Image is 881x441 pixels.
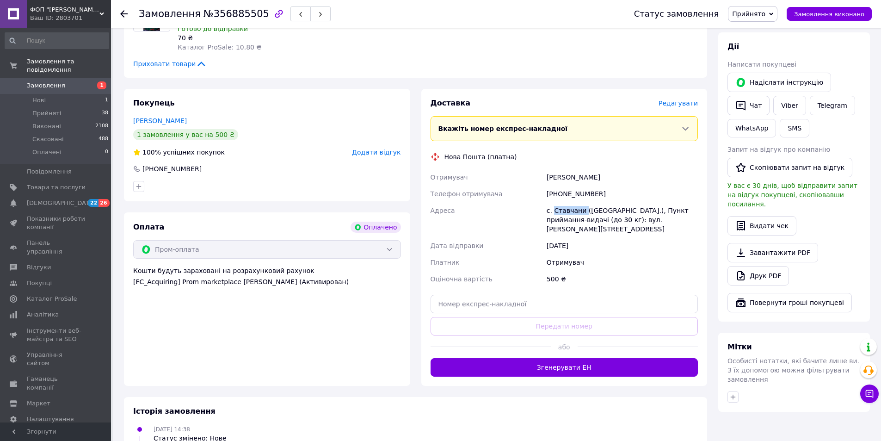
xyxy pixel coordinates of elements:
[431,207,455,214] span: Адреса
[30,14,111,22] div: Ваш ID: 2803701
[99,135,108,143] span: 488
[727,216,796,236] button: Видати чек
[27,279,52,287] span: Покупці
[99,199,109,207] span: 26
[727,96,770,115] button: Чат
[27,199,95,207] span: [DEMOGRAPHIC_DATA]
[545,254,700,271] div: Отримувач
[545,186,700,202] div: [PHONE_NUMBER]
[727,342,752,351] span: Мітки
[102,109,108,118] span: 38
[431,174,468,181] span: Отримувач
[32,148,62,156] span: Оплачені
[32,96,46,105] span: Нові
[727,73,831,92] button: Надіслати інструкцію
[133,117,187,124] a: [PERSON_NAME]
[27,311,59,319] span: Аналітика
[727,182,857,208] span: У вас є 30 днів, щоб відправити запит на відгук покупцеві, скопіювавши посилання.
[27,81,65,90] span: Замовлення
[133,148,225,157] div: успішних покупок
[133,99,175,107] span: Покупець
[105,148,108,156] span: 0
[431,259,460,266] span: Платник
[142,164,203,174] div: [PHONE_NUMBER]
[27,183,86,192] span: Товари та послуги
[545,169,700,186] div: [PERSON_NAME]
[133,266,401,286] div: Кошти будуть зараховані на розрахунковий рахунок
[154,426,190,433] span: [DATE] 14:38
[727,42,739,51] span: Дії
[27,57,111,74] span: Замовлення та повідомлення
[97,81,106,89] span: 1
[27,399,50,408] span: Маркет
[133,223,164,231] span: Оплата
[133,407,216,416] span: Історія замовлення
[133,277,401,286] div: [FC_Acquiring] Prom marketplace [PERSON_NAME] (Активирован)
[810,96,855,115] a: Telegram
[732,10,765,18] span: Прийнято
[5,32,109,49] input: Пошук
[133,129,238,140] div: 1 замовлення у вас на 500 ₴
[120,9,128,19] div: Повернутися назад
[32,122,61,130] span: Виконані
[27,168,72,176] span: Повідомлення
[27,415,74,423] span: Налаштування
[727,158,852,177] button: Скопіювати запит на відгук
[727,119,776,137] a: WhatsApp
[727,266,789,286] a: Друк PDF
[431,275,493,283] span: Оціночна вартість
[32,135,64,143] span: Скасовані
[27,215,86,231] span: Показники роботи компанії
[178,25,248,32] span: Готово до відправки
[32,109,61,118] span: Прийняті
[787,7,872,21] button: Замовлення виконано
[351,222,400,233] div: Оплачено
[139,8,201,19] span: Замовлення
[30,6,99,14] span: ФОП "Семеняка"
[442,152,519,161] div: Нова Пошта (платна)
[27,375,86,391] span: Гаманець компанії
[773,96,806,115] a: Viber
[27,239,86,255] span: Панель управління
[27,263,51,272] span: Відгуки
[794,11,864,18] span: Замовлення виконано
[431,295,698,313] input: Номер експрес-накладної
[95,122,108,130] span: 2108
[545,202,700,237] div: с. Ставчани ([GEOGRAPHIC_DATA].), Пункт приймання-видачі (до 30 кг): вул. [PERSON_NAME][STREET_AD...
[727,243,818,262] a: Завантажити PDF
[431,190,503,198] span: Телефон отримувача
[551,342,578,352] span: або
[438,125,568,132] span: Вкажіть номер експрес-накладної
[431,99,471,107] span: Доставка
[431,242,484,249] span: Дата відправки
[431,358,698,377] button: Згенерувати ЕН
[659,99,698,107] span: Редагувати
[727,61,796,68] span: Написати покупцеві
[88,199,99,207] span: 22
[860,385,879,403] button: Чат з покупцем
[727,146,830,153] span: Запит на відгук про компанію
[545,271,700,287] div: 500 ₴
[133,59,207,68] span: Приховати товари
[352,149,400,156] span: Додати відгук
[727,357,859,383] span: Особисті нотатки, які бачите лише ви. З їх допомогою можна фільтрувати замовлення
[780,119,809,137] button: SMS
[634,9,719,19] div: Статус замовлення
[27,327,86,343] span: Інструменти веб-майстра та SEO
[178,43,261,51] span: Каталог ProSale: 10.80 ₴
[203,8,269,19] span: №356885505
[178,33,346,43] div: 70 ₴
[727,293,852,312] button: Повернути гроші покупцеві
[27,295,77,303] span: Каталог ProSale
[545,237,700,254] div: [DATE]
[105,96,108,105] span: 1
[142,149,161,156] span: 100%
[27,351,86,367] span: Управління сайтом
